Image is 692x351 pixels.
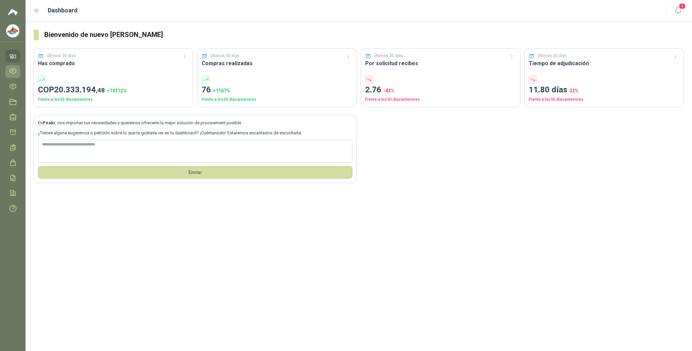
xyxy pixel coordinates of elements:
p: Frente a los 30 días anteriores [202,96,352,103]
span: -43 % [383,88,394,93]
p: Frente a los 30 días anteriores [365,96,516,103]
p: 2.76 [365,84,516,96]
p: Últimos 30 días [374,53,403,59]
b: Peakr [43,120,55,125]
p: 76 [202,84,352,96]
h3: Tiempo de adjudicación [529,59,680,68]
h3: Compras realizadas [202,59,352,68]
span: ,48 [96,86,105,94]
span: 20.333.194 [54,85,105,94]
p: Frente a los 30 días anteriores [529,96,680,103]
p: Últimos 30 días [210,53,240,59]
img: Company Logo [6,25,19,37]
img: Logo peakr [8,8,18,16]
span: 32 % [569,88,578,93]
button: Envíar [38,166,352,179]
span: + 1167 % [213,88,230,93]
span: + 13312 % [107,88,127,93]
p: Últimos 30 días [47,53,76,59]
h3: Has comprado [38,59,189,68]
h1: Dashboard [48,6,78,15]
h3: Por solicitud recibes [365,59,516,68]
span: 4 [679,3,686,9]
p: Últimos 30 días [537,53,567,59]
p: COP [38,84,189,96]
p: ¿Tienes alguna sugerencia o petición sobre lo que te gustaría ver en tu dashboard? ¡Cuéntanoslo! ... [38,130,352,136]
p: En , nos importan tus necesidades y queremos ofrecerte la mejor solución de procurement posible. [38,120,352,126]
p: 11.80 días [529,84,680,96]
p: Frente a los 30 días anteriores [38,96,189,103]
button: 4 [672,5,684,17]
h3: Bienvenido de nuevo [PERSON_NAME] [44,30,684,40]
